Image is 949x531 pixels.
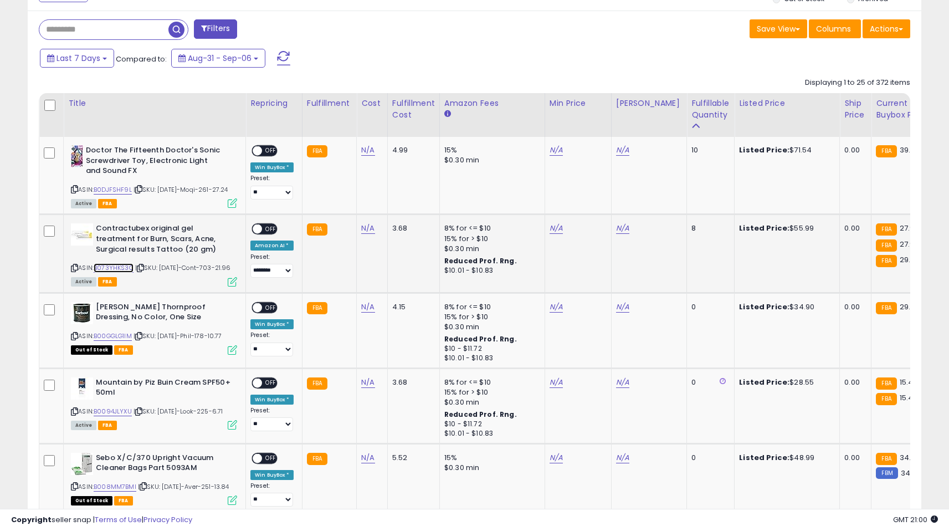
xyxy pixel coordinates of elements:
[57,53,100,64] span: Last 7 Days
[444,334,517,344] b: Reduced Prof. Rng.
[739,223,831,233] div: $55.99
[893,514,938,525] span: 2025-09-14 21:00 GMT
[95,514,142,525] a: Terms of Use
[444,223,536,233] div: 8% for <= $10
[444,344,536,354] div: $10 - $11.72
[691,223,726,233] div: 8
[194,19,237,39] button: Filters
[86,145,220,179] b: Doctor The Fifteenth Doctor's Sonic Screwdriver Toy, Electronic Light and Sound FX
[71,302,237,354] div: ASIN:
[550,452,563,463] a: N/A
[876,98,933,121] div: Current Buybox Price
[444,266,536,275] div: $10.01 - $10.83
[71,302,93,324] img: 412nzwxDqpL._SL40_.jpg
[71,377,237,429] div: ASIN:
[876,223,896,236] small: FBA
[444,109,451,119] small: Amazon Fees.
[844,98,866,121] div: Ship Price
[250,98,297,109] div: Repricing
[444,463,536,473] div: $0.30 min
[691,302,726,312] div: 0
[134,407,223,416] span: | SKU: [DATE]-Look-225-6.71
[550,145,563,156] a: N/A
[250,482,294,507] div: Preset:
[250,331,294,356] div: Preset:
[444,453,536,463] div: 15%
[550,223,563,234] a: N/A
[750,19,807,38] button: Save View
[739,145,789,155] b: Listed Price:
[262,378,280,387] span: OFF
[96,302,230,325] b: [PERSON_NAME] Thornproof Dressing, No Color, One Size
[307,98,352,109] div: Fulfillment
[816,23,851,34] span: Columns
[135,263,231,272] span: | SKU: [DATE]-Cont-703-21.96
[739,98,835,109] div: Listed Price
[11,514,52,525] strong: Copyright
[900,223,919,233] span: 27.99
[444,145,536,155] div: 15%
[444,377,536,387] div: 8% for <= $10
[94,331,132,341] a: B00GGLG1IM
[616,145,629,156] a: N/A
[444,234,536,244] div: 15% for > $10
[444,420,536,429] div: $10 - $11.72
[844,377,863,387] div: 0.00
[444,155,536,165] div: $0.30 min
[116,54,167,64] span: Compared to:
[262,453,280,463] span: OFF
[876,255,896,267] small: FBA
[739,453,831,463] div: $48.99
[96,377,230,401] b: Mountain by Piz Buin Cream SPF50+ 50ml
[98,199,117,208] span: FBA
[900,145,920,155] span: 39.96
[900,452,920,463] span: 34.99
[71,345,112,355] span: All listings that are currently out of stock and unavailable for purchase on Amazon
[94,185,132,195] a: B0DJFSHF9L
[616,223,629,234] a: N/A
[114,345,133,355] span: FBA
[250,470,294,480] div: Win BuyBox *
[691,98,730,121] div: Fulfillable Quantity
[444,98,540,109] div: Amazon Fees
[550,377,563,388] a: N/A
[876,467,897,479] small: FBM
[250,407,294,432] div: Preset:
[876,145,896,157] small: FBA
[71,453,237,504] div: ASIN:
[71,145,83,167] img: 41q+ekmyT9L._SL40_.jpg
[876,302,896,314] small: FBA
[876,377,896,390] small: FBA
[844,453,863,463] div: 0.00
[444,312,536,322] div: 15% for > $10
[134,331,222,340] span: | SKU: [DATE]-Phil-178-10.77
[71,453,93,475] img: 41PKZ+kJtGL._SL40_.jpg
[361,452,375,463] a: N/A
[250,175,294,200] div: Preset:
[900,302,920,312] span: 29.64
[307,377,327,390] small: FBA
[900,392,918,403] span: 15.46
[444,410,517,419] b: Reduced Prof. Rng.
[444,387,536,397] div: 15% for > $10
[96,223,230,257] b: Contractubex original gel treatment for Burn, Scars, Acne, Surgical results Tattoo (20 gm)
[900,377,918,387] span: 15.45
[94,407,132,416] a: B0094JLYXU
[739,377,831,387] div: $28.55
[805,78,910,88] div: Displaying 1 to 25 of 372 items
[616,302,629,313] a: N/A
[444,397,536,407] div: $0.30 min
[739,145,831,155] div: $71.54
[844,223,863,233] div: 0.00
[876,239,896,252] small: FBA
[250,253,294,278] div: Preset:
[138,482,229,491] span: | SKU: [DATE]-Aver-251-13.84
[361,145,375,156] a: N/A
[739,452,789,463] b: Listed Price:
[68,98,241,109] div: Title
[94,263,134,273] a: B073YHKS3C
[900,239,919,249] span: 27.99
[550,98,607,109] div: Min Price
[392,223,431,233] div: 3.68
[71,421,96,430] span: All listings currently available for purchase on Amazon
